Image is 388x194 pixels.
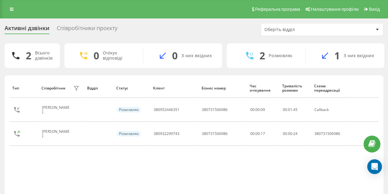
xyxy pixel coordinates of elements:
div: Всього дзвінків [35,50,52,61]
div: Співробітник [41,86,66,90]
div: Розмовляє [269,53,292,58]
div: Статус [116,86,148,90]
div: 1 [334,50,340,61]
div: 00:00:17 [250,132,276,136]
div: Тривалість розмови [282,84,308,93]
div: 380932299743 [154,132,179,136]
div: Оберіть відділ [264,27,338,32]
span: 45 [293,107,298,112]
div: 2 [259,50,265,61]
div: Тип [12,86,36,90]
div: : : [283,132,298,136]
div: 00:00:09 [250,108,276,112]
div: Клієнт [153,86,196,90]
div: Callback [314,108,346,112]
div: 380952446351 [154,108,179,112]
div: Активні дзвінки [5,25,49,34]
div: Розмовляє [117,131,141,137]
div: 0 [94,50,99,61]
span: 00 [283,107,287,112]
div: 380731506986 [314,132,346,136]
div: 380731506986 [202,108,228,112]
span: 24 [293,131,298,136]
div: Схема переадресації [314,84,347,93]
span: 00 [283,131,287,136]
div: Очікує відповіді [103,50,134,61]
div: 0 [172,50,178,61]
div: Open Intercom Messenger [367,159,382,174]
span: Реферальна програма [255,7,300,12]
span: Налаштування профілю [311,7,359,12]
div: [PERSON_NAME] [42,105,72,114]
span: 00 [288,131,292,136]
div: Бізнес номер [202,86,244,90]
div: 2 [26,50,31,61]
span: Вихід [369,7,380,12]
div: Розмовляє [117,107,141,113]
span: 01 [288,107,292,112]
div: Відділ [87,86,110,90]
div: Співробітники проєкту [57,25,117,34]
div: : : [283,108,298,112]
div: Час очікування [250,84,276,93]
div: 380731506986 [202,132,228,136]
div: [PERSON_NAME] [42,129,72,138]
div: З них вхідних [181,53,212,58]
div: З них вхідних [344,53,374,58]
